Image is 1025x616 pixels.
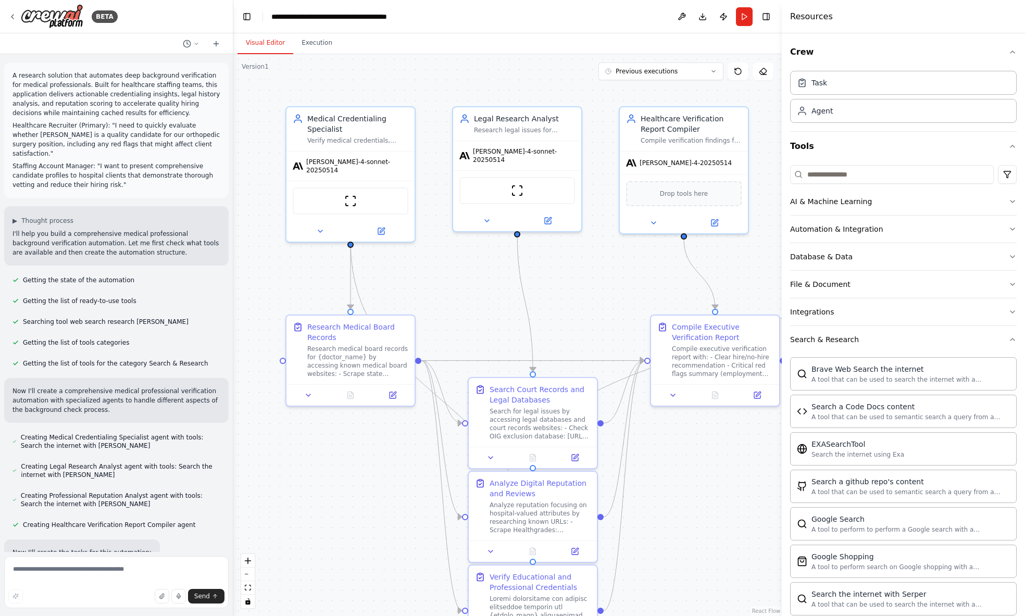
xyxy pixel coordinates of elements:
div: Search Court Records and Legal Databases [490,384,591,405]
span: Creating Medical Credentialing Specialist agent with tools: Search the internet with [PERSON_NAME] [21,433,220,450]
g: Edge from f2c245c4-113a-4c49-91cf-8c6054b9385f to 5977475c-361b-4257-986f-e411375c369b [679,240,720,309]
g: Edge from f63225d6-3a79-4bee-a641-c3da015ba225 to 5977475c-361b-4257-986f-e411375c369b [421,356,644,366]
div: Integrations [790,307,834,317]
button: File & Document [790,271,1017,298]
p: Now I'll create the tasks for this automation: [12,548,152,557]
span: Creating Legal Research Analyst agent with tools: Search the internet with [PERSON_NAME] [21,462,220,479]
div: Medical Credentialing Specialist [307,114,408,134]
div: Google Shopping [811,551,1010,562]
p: I'll help you build a comprehensive medical professional background verification automation. Let ... [12,229,220,257]
button: Click to speak your automation idea [171,589,186,604]
button: No output available [511,451,555,464]
span: [PERSON_NAME]-4-20250514 [640,159,732,167]
div: Analyze Digital Reputation and Reviews [490,478,591,499]
button: Hide left sidebar [240,9,254,24]
button: Open in side panel [557,545,593,558]
div: Medical Credentialing SpecialistVerify medical credentials, board certification timeline, and emp... [285,106,416,243]
div: React Flow controls [241,554,255,608]
div: AI & Machine Learning [790,196,872,207]
span: Getting the list of tools for the category Search & Research [23,359,208,368]
div: Legal Research Analyst [474,114,575,124]
p: Healthcare Recruiter (Primary): "I need to quickly evaluate whether [PERSON_NAME] is a quality ca... [12,121,220,158]
img: ScrapeWebsiteTool [511,184,523,197]
img: CodeDocsSearchTool [797,406,807,417]
a: React Flow attribution [752,608,780,614]
img: EXASearchTool [797,444,807,454]
div: Healthcare Verification Report CompilerCompile verification findings for {doctor_name} into clear... [619,106,749,234]
button: Integrations [790,298,1017,325]
img: SerpApiGoogleShoppingTool [797,556,807,567]
img: SerpApiGoogleSearchTool [797,519,807,529]
button: Open in side panel [374,389,410,401]
button: Search & Research [790,326,1017,353]
g: Edge from c0bb9736-86e6-42c3-9ab4-10af76ec5017 to 5977475c-361b-4257-986f-e411375c369b [604,356,644,429]
img: ScrapeWebsiteTool [344,195,357,207]
div: Research Medical Board Records [307,322,408,343]
span: Previous executions [616,67,678,76]
g: Edge from 0ea49d19-b040-4f9c-99ab-94e6bfbeb5c2 to f63225d6-3a79-4bee-a641-c3da015ba225 [345,242,356,309]
div: Search the internet using Exa [811,450,904,459]
button: Tools [790,132,1017,161]
div: Verify medical credentials, board certification timeline, and employment patterns for {doctor_nam... [307,136,408,145]
button: AI & Machine Learning [790,188,1017,215]
g: Edge from f63225d6-3a79-4bee-a641-c3da015ba225 to 59e386fc-5fb4-44a5-b21a-5d50dc9fd782 [421,356,462,522]
div: A tool to perform to perform a Google search with a search_query. [811,525,1010,534]
div: EXASearchTool [811,439,904,449]
div: A tool that can be used to search the internet with a search_query. [811,375,1010,384]
button: Open in side panel [739,389,775,401]
g: Edge from 0ea49d19-b040-4f9c-99ab-94e6bfbeb5c2 to a55bf02c-2a30-4d5e-b002-9eb3bb8a07f5 [345,242,538,559]
div: Task [811,78,827,88]
nav: breadcrumb [271,11,387,22]
button: Upload files [155,589,169,604]
div: Search & Research [790,334,859,345]
div: Compile verification findings for {doctor_name} into clear hire/no-hire recommendations with red ... [641,136,742,145]
div: Search a Code Docs content [811,401,1010,412]
div: A tool that can be used to semantic search a query from a github repo's content. This is not the ... [811,488,1010,496]
span: Creating Professional Reputation Analyst agent with tools: Search the internet with [PERSON_NAME] [21,492,220,508]
button: zoom in [241,554,255,568]
div: Analyze reputation focusing on hospital-valued attributes by researching known URLs: - Scrape Hea... [490,501,591,534]
div: BETA [92,10,118,23]
div: Automation & Integration [790,224,883,234]
div: Compile Executive Verification Report [672,322,773,343]
g: Edge from f63225d6-3a79-4bee-a641-c3da015ba225 to c0bb9736-86e6-42c3-9ab4-10af76ec5017 [421,356,462,429]
div: Compile executive verification report with: - Clear hire/no-hire recommendation - Critical red fl... [672,345,773,378]
button: No output available [329,389,373,401]
button: zoom out [241,568,255,581]
button: toggle interactivity [241,595,255,608]
p: Staffing Account Manager: "I want to present comprehensive candidate profiles to hospital clients... [12,161,220,190]
div: A tool that can be used to search the internet with a search_query. Supports different search typ... [811,600,1010,609]
g: Edge from 59e386fc-5fb4-44a5-b21a-5d50dc9fd782 to 5977475c-361b-4257-986f-e411375c369b [604,356,644,522]
span: Thought process [21,217,73,225]
div: Version 1 [242,62,269,71]
div: Analyze Digital Reputation and ReviewsAnalyze reputation focusing on hospital-valued attributes b... [468,471,598,563]
span: [PERSON_NAME]-4-sonnet-20250514 [306,158,408,174]
g: Edge from a55bf02c-2a30-4d5e-b002-9eb3bb8a07f5 to 5977475c-361b-4257-986f-e411375c369b [604,356,644,616]
button: Open in side panel [352,225,410,237]
button: Execution [293,32,341,54]
button: Hide right sidebar [759,9,773,24]
div: File & Document [790,279,851,290]
div: A tool to perform search on Google shopping with a search_query. [811,563,1010,571]
div: Search for legal issues by accessing legal databases and court records websites: - Check OIG excl... [490,407,591,441]
img: Logo [21,4,83,29]
button: Open in side panel [685,217,744,229]
span: Searching tool web search research [PERSON_NAME] [23,318,189,326]
button: No output available [693,389,737,401]
div: Agent [811,106,833,116]
button: Switch to previous chat [179,37,204,50]
button: ▶Thought process [12,217,73,225]
button: Automation & Integration [790,216,1017,243]
div: Compile Executive Verification ReportCompile executive verification report with: - Clear hire/no-... [650,315,780,407]
div: A tool that can be used to semantic search a query from a Code Docs content. [811,413,1010,421]
button: Open in side panel [557,451,593,464]
div: Healthcare Verification Report Compiler [641,114,742,134]
div: Research medical board records for {doctor_name} by accessing known medical board websites: - Scr... [307,345,408,378]
button: Previous executions [598,62,723,80]
img: BraveSearchTool [797,369,807,379]
div: Search Court Records and Legal DatabasesSearch for legal issues by accessing legal databases and ... [468,377,598,469]
button: Visual Editor [238,32,293,54]
g: Edge from 87e69107-f609-42d6-89f1-33e9274925af to c0bb9736-86e6-42c3-9ab4-10af76ec5017 [512,231,538,371]
div: Google Search [811,514,1010,524]
div: Verify Educational and Professional Credentials [490,572,591,593]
